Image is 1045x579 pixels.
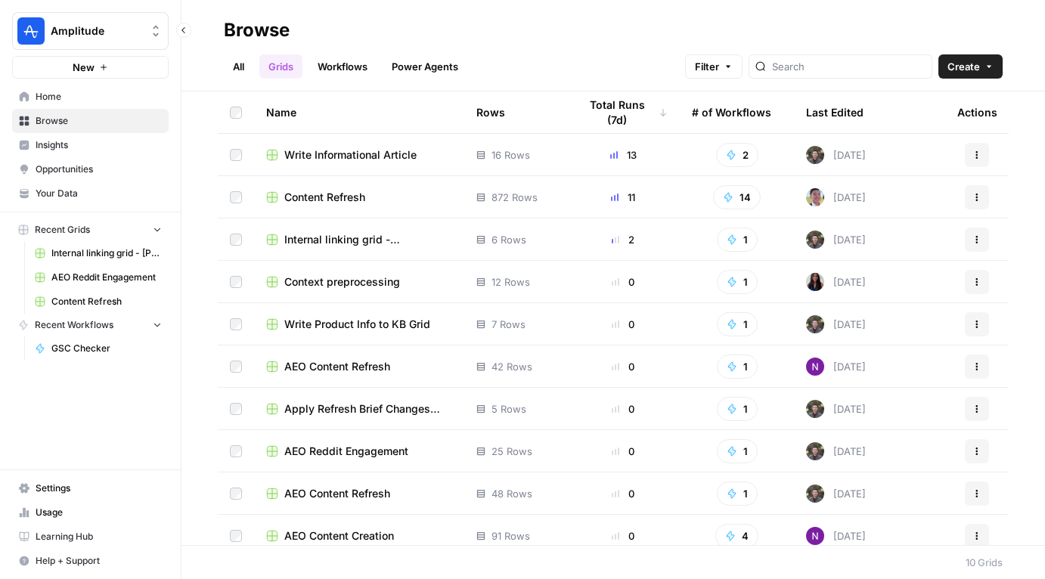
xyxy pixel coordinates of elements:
div: [DATE] [806,146,866,164]
div: Name [266,91,452,133]
span: New [73,60,95,75]
span: Amplitude [51,23,142,39]
span: GSC Checker [51,342,162,355]
div: [DATE] [806,231,866,249]
img: rox323kbkgutb4wcij4krxobkpon [806,273,824,291]
span: Your Data [36,187,162,200]
a: Home [12,85,169,109]
button: 4 [715,524,758,548]
span: AEO Reddit Engagement [284,444,408,459]
span: Recent Grids [35,223,90,237]
a: AEO Content Creation [266,528,452,543]
span: 872 Rows [491,190,538,205]
button: 1 [717,397,758,421]
a: Write Product Info to KB Grid [266,317,452,332]
button: 1 [717,228,758,252]
div: Actions [957,91,997,133]
a: AEO Reddit Engagement [266,444,452,459]
span: Learning Hub [36,530,162,543]
img: maow1e9ocotky9esmvpk8ol9rk58 [806,315,824,333]
img: 99f2gcj60tl1tjps57nny4cf0tt1 [806,188,824,206]
span: 12 Rows [491,274,530,289]
a: Insights [12,133,169,157]
button: New [12,56,169,79]
img: Amplitude Logo [17,17,45,45]
a: GSC Checker [28,336,169,361]
span: Content Refresh [284,190,365,205]
button: Recent Grids [12,218,169,241]
button: Recent Workflows [12,314,169,336]
span: Home [36,90,162,104]
span: 7 Rows [491,317,526,332]
a: Usage [12,500,169,525]
a: Apply Refresh Brief Changes Grid [266,401,452,416]
a: Power Agents [383,54,467,79]
div: Rows [476,91,505,133]
a: Context preprocessing [266,274,452,289]
span: Filter [695,59,719,74]
div: 11 [578,190,668,205]
button: 2 [716,143,758,167]
div: 0 [578,274,668,289]
a: Content Refresh [28,289,169,314]
span: Internal linking grid - [PERSON_NAME] [284,232,452,247]
div: [DATE] [806,485,866,503]
button: Create [938,54,1003,79]
div: [DATE] [806,442,866,460]
button: 14 [713,185,761,209]
a: Content Refresh [266,190,452,205]
span: Recent Workflows [35,318,113,332]
span: 48 Rows [491,486,532,501]
div: 0 [578,528,668,543]
span: 6 Rows [491,232,526,247]
img: maow1e9ocotky9esmvpk8ol9rk58 [806,485,824,503]
span: 42 Rows [491,359,532,374]
div: Browse [224,18,290,42]
img: maow1e9ocotky9esmvpk8ol9rk58 [806,442,824,460]
span: Context preprocessing [284,274,400,289]
a: AEO Reddit Engagement [28,265,169,289]
a: Settings [12,476,169,500]
span: Internal linking grid - [PERSON_NAME] [51,246,162,260]
div: [DATE] [806,273,866,291]
span: Write Product Info to KB Grid [284,317,430,332]
span: Help + Support [36,554,162,568]
span: 5 Rows [491,401,526,416]
span: Usage [36,506,162,519]
span: Content Refresh [51,295,162,308]
button: 1 [717,270,758,294]
div: [DATE] [806,400,866,418]
input: Search [772,59,926,74]
a: Opportunities [12,157,169,181]
div: 13 [578,147,668,163]
span: Apply Refresh Brief Changes Grid [284,401,452,416]
div: 10 Grids [966,555,1003,570]
span: 25 Rows [491,444,532,459]
span: AEO Content Creation [284,528,394,543]
a: Internal linking grid - [PERSON_NAME] [28,241,169,265]
a: Your Data [12,181,169,206]
div: [DATE] [806,188,866,206]
a: All [224,54,253,79]
img: maow1e9ocotky9esmvpk8ol9rk58 [806,231,824,249]
img: kedmmdess6i2jj5txyq6cw0yj4oc [806,527,824,545]
img: maow1e9ocotky9esmvpk8ol9rk58 [806,146,824,164]
span: Create [947,59,980,74]
div: # of Workflows [692,91,771,133]
div: [DATE] [806,358,866,376]
div: [DATE] [806,315,866,333]
a: Browse [12,109,169,133]
span: Opportunities [36,163,162,176]
span: Write Informational Article [284,147,417,163]
div: 0 [578,359,668,374]
span: Settings [36,481,162,495]
a: Learning Hub [12,525,169,549]
div: Last Edited [806,91,864,133]
button: Filter [685,54,743,79]
span: 16 Rows [491,147,530,163]
a: AEO Content Refresh [266,486,452,501]
button: 1 [717,439,758,463]
div: 0 [578,401,668,416]
div: Total Runs (7d) [578,91,668,133]
div: 0 [578,317,668,332]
